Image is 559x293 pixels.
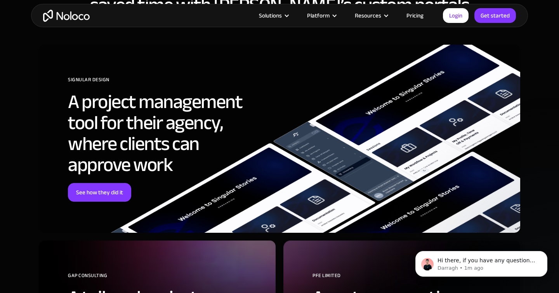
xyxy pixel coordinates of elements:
[297,10,345,21] div: Platform
[312,270,509,287] div: PFE Limited
[397,10,433,21] a: Pricing
[249,10,297,21] div: Solutions
[345,10,397,21] div: Resources
[43,10,90,22] a: home
[443,8,469,23] a: Login
[404,235,559,289] iframe: Intercom notifications message
[68,91,264,175] h2: A project management tool for their agency, where clients can approve work
[307,10,330,21] div: Platform
[68,74,264,91] div: SIGNULAR DESIGN
[355,10,381,21] div: Resources
[68,270,264,287] div: GAP Consulting
[259,10,282,21] div: Solutions
[68,183,131,202] a: See how they did it
[474,8,516,23] a: Get started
